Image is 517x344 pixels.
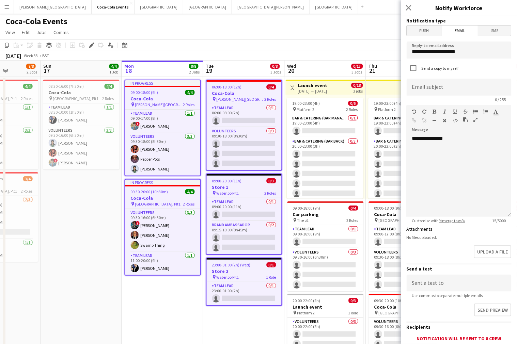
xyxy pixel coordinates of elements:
app-card-role: Team Lead0/109:00-18:00 (9h) [287,225,364,248]
h3: Notify Workforce [401,3,517,12]
span: 0/4 [267,84,276,89]
button: Strikethrough [463,109,468,114]
span: 3/4 [23,176,33,181]
app-card-role: Volunteers0/309:30-18:00 (8h30m) [369,248,445,291]
span: 4/4 [185,90,195,95]
span: The o2 [297,218,309,223]
span: 4/4 [185,189,195,194]
button: [GEOGRAPHIC_DATA][PERSON_NAME] [232,0,310,14]
app-job-card: 06:00-18:00 (12h)0/4Coca-Cola [PERSON_NAME][GEOGRAPHIC_DATA]2 RolesTeam Lead0/106:00-08:00 (2h) V... [206,80,282,171]
span: Platform 2 [297,107,315,112]
app-card-role: Volunteers0/309:30-16:00 (6h30m) [287,248,364,291]
app-job-card: 09:00-20:00 (11h)0/3Store 1 Waterloo Plt12 RolesTeam Lead0/109:00-20:00 (11h) Brand Ambassador0/2... [206,174,282,255]
h3: Coca-Cola [43,89,120,96]
button: Clear Formatting [443,118,448,123]
span: 2 Roles [183,102,195,107]
label: Send a copy to myself [420,66,459,71]
span: Email [442,26,479,36]
button: [PERSON_NAME][GEOGRAPHIC_DATA] [14,0,92,14]
span: Jobs [36,29,47,35]
span: Edit [22,29,30,35]
a: %merge tags% [439,218,465,223]
span: Customise with [407,218,471,223]
button: Undo [412,109,417,114]
span: 7/8 [26,64,36,69]
span: [GEOGRAPHIC_DATA], Plt1 [53,96,99,101]
app-card-role: Team Lead0/106:00-08:00 (2h) [207,104,282,127]
label: Attachments [407,226,433,232]
div: 3 Jobs [271,69,281,75]
span: [GEOGRAPHIC_DATA], Plt1 [379,310,424,315]
span: 1 Role [266,275,276,280]
button: Italic [443,109,448,114]
h3: Launch event [287,304,364,310]
span: ! [136,122,140,126]
span: 2 Roles [21,96,33,101]
app-card-role: Brand Ambassador0/209:15-18:00 (8h45m) [207,221,282,254]
span: 2 Roles [103,96,114,101]
a: View [3,28,18,37]
span: Mon [125,63,134,69]
app-card-role: Bar & Catering (Bar Back)0/520:00-23:00 (3h) [369,137,445,200]
span: [GEOGRAPHIC_DATA], Plt1 [379,218,424,223]
span: 2 Roles [21,189,33,194]
span: Platform 2 [378,107,396,112]
span: 2 Roles [265,191,276,196]
span: 19 [205,67,214,75]
app-card-role: Volunteers3/309:30-16:00 (6h30m)[PERSON_NAME][PERSON_NAME]![PERSON_NAME] [43,127,120,169]
span: Wed [287,63,296,69]
span: 19:00-23:00 (4h) [374,101,402,106]
span: 09:00-18:00 (9h) [374,206,402,211]
span: 23:00-01:00 (2h) (Wed) [212,262,251,267]
span: 2 Roles [183,201,195,207]
span: 4/4 [109,64,119,69]
h3: Coca-Cola [207,90,282,96]
button: Horizontal Line [433,118,437,123]
span: SMS [479,26,511,36]
span: 0/4 [349,206,358,211]
h3: Launch event [298,82,328,88]
span: [PERSON_NAME][GEOGRAPHIC_DATA] [217,97,265,102]
span: 09:30-20:00 (10h30m) [374,298,412,303]
div: 3 jobs [354,88,363,94]
app-card-role: Volunteers0/309:30-18:00 (8h30m) [207,127,282,170]
app-job-card: 23:00-01:00 (2h) (Wed)0/1Store 2 Waterloo Plt11 RoleTeam Lead0/123:00-01:00 (2h) [206,258,282,306]
app-card-role: Volunteers3/309:30-16:00 (6h30m)![PERSON_NAME][PERSON_NAME]Swamp Thing [125,209,200,252]
span: Tue [206,63,214,69]
div: [DATE] [5,52,21,59]
span: 2 Roles [346,107,358,112]
app-card-role: Team Lead1/108:30-10:00 (1h30m)[PERSON_NAME] [43,103,120,127]
div: In progress09:30-20:00 (10h30m)4/4Coca-Cola [GEOGRAPHIC_DATA], Plt12 RolesVolunteers3/309:30-16:0... [125,179,201,276]
div: 19:00-23:00 (4h)0/6 Platform 22 RolesBar & Catering (Bar Manager)0/119:00-23:00 (4h) Bar & Cateri... [287,98,363,199]
div: In progress [125,80,200,86]
app-card-role: Team Lead1/109:00-17:00 (8h)![PERSON_NAME] [125,110,200,133]
span: 09:00-18:00 (9h) [293,206,320,211]
span: 09:30-20:00 (10h30m) [131,189,168,194]
app-job-card: 08:30-16:00 (7h30m)4/4Coca-Cola [GEOGRAPHIC_DATA], Plt12 RolesTeam Lead1/108:30-10:00 (1h30m)[PER... [43,80,120,169]
span: 0/1 [267,262,276,267]
a: Comms [51,28,72,37]
button: Coca-Cola Events [92,0,135,14]
span: Use commas to separate multiple emails. [407,293,489,298]
span: 1 Role [348,310,358,315]
span: Push [407,26,442,36]
a: Edit [19,28,32,37]
app-job-card: 19:00-23:00 (4h)0/6 Platform 22 RolesBar & Catering (Bar Manager)0/119:00-23:00 (4h) Bar & Cateri... [369,98,445,199]
span: Waterloo Plt1 [217,191,239,196]
span: [PERSON_NAME][GEOGRAPHIC_DATA] [135,102,183,107]
span: 15 / 5000 [487,218,512,223]
span: 06:00-18:00 (12h) [212,84,242,89]
button: Bold [433,109,437,114]
app-card-role: Bar & Catering (Bar Back)0/520:00-23:00 (3h) [287,137,363,200]
app-card-role: Bar & Catering (Bar Manager)0/119:00-23:00 (4h) [369,114,445,137]
h3: Car parking [287,211,364,217]
span: Platform 2 [297,310,315,315]
h3: Store 1 [207,184,282,190]
span: Week 33 [22,53,40,58]
app-card-role: Team Lead0/123:00-01:00 (2h) [207,282,282,305]
span: 08:30-16:00 (7h30m) [49,84,84,89]
button: Fullscreen [473,117,478,122]
div: [DATE] → [DATE] [298,88,328,94]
